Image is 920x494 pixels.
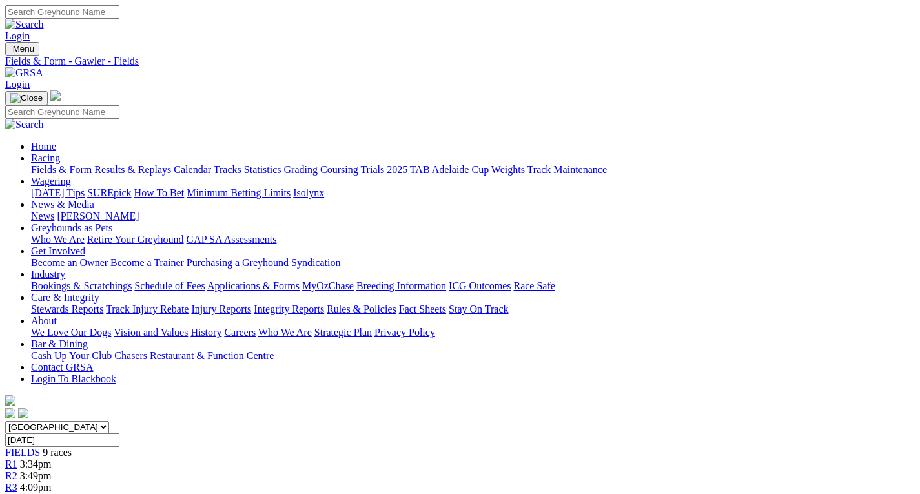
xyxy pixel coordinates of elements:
a: Trials [360,164,384,175]
a: Retire Your Greyhound [87,234,184,245]
div: News & Media [31,211,915,222]
span: 4:09pm [20,482,52,493]
a: Syndication [291,257,340,268]
a: Fields & Form [31,164,92,175]
img: Close [10,93,43,103]
a: Who We Are [31,234,85,245]
a: Stewards Reports [31,304,103,314]
a: News & Media [31,199,94,210]
span: 3:49pm [20,470,52,481]
a: Greyhounds as Pets [31,222,112,233]
a: Careers [224,327,256,338]
a: Bookings & Scratchings [31,280,132,291]
div: Racing [31,164,915,176]
img: logo-grsa-white.png [5,395,15,406]
a: Chasers Restaurant & Function Centre [114,350,274,361]
a: History [190,327,221,338]
a: ICG Outcomes [449,280,511,291]
a: [PERSON_NAME] [57,211,139,221]
img: logo-grsa-white.png [50,90,61,101]
a: Vision and Values [114,327,188,338]
a: Contact GRSA [31,362,93,373]
a: Statistics [244,164,281,175]
a: Track Maintenance [527,164,607,175]
input: Select date [5,433,119,447]
a: R2 [5,470,17,481]
a: Purchasing a Greyhound [187,257,289,268]
a: Race Safe [513,280,555,291]
a: Privacy Policy [374,327,435,338]
span: Menu [13,44,34,54]
a: Bar & Dining [31,338,88,349]
a: Strategic Plan [314,327,372,338]
a: MyOzChase [302,280,354,291]
img: GRSA [5,67,43,79]
a: Stay On Track [449,304,508,314]
div: Wagering [31,187,915,199]
a: Results & Replays [94,164,171,175]
div: Industry [31,280,915,292]
span: 9 races [43,447,72,458]
a: Fact Sheets [399,304,446,314]
a: R1 [5,458,17,469]
a: Injury Reports [191,304,251,314]
a: Schedule of Fees [134,280,205,291]
img: twitter.svg [18,408,28,418]
a: Home [31,141,56,152]
a: Fields & Form - Gawler - Fields [5,56,915,67]
a: Minimum Betting Limits [187,187,291,198]
div: Bar & Dining [31,350,915,362]
a: 2025 TAB Adelaide Cup [387,164,489,175]
a: Coursing [320,164,358,175]
a: Isolynx [293,187,324,198]
a: Weights [491,164,525,175]
a: News [31,211,54,221]
span: 3:34pm [20,458,52,469]
input: Search [5,5,119,19]
div: Care & Integrity [31,304,915,315]
a: Applications & Forms [207,280,300,291]
a: GAP SA Assessments [187,234,277,245]
a: Get Involved [31,245,85,256]
a: Become a Trainer [110,257,184,268]
a: Who We Are [258,327,312,338]
button: Toggle navigation [5,42,39,56]
div: Greyhounds as Pets [31,234,915,245]
a: Breeding Information [356,280,446,291]
a: Cash Up Your Club [31,350,112,361]
a: Become an Owner [31,257,108,268]
a: Integrity Reports [254,304,324,314]
a: R3 [5,482,17,493]
a: Track Injury Rebate [106,304,189,314]
a: Wagering [31,176,71,187]
input: Search [5,105,119,119]
a: Rules & Policies [327,304,396,314]
a: About [31,315,57,326]
button: Toggle navigation [5,91,48,105]
a: [DATE] Tips [31,187,85,198]
img: Search [5,119,44,130]
img: Search [5,19,44,30]
a: Industry [31,269,65,280]
a: Care & Integrity [31,292,99,303]
a: Grading [284,164,318,175]
a: Tracks [214,164,241,175]
a: Login [5,30,30,41]
a: Login [5,79,30,90]
a: SUREpick [87,187,131,198]
a: We Love Our Dogs [31,327,111,338]
img: facebook.svg [5,408,15,418]
a: Racing [31,152,60,163]
div: Get Involved [31,257,915,269]
div: About [31,327,915,338]
a: FIELDS [5,447,40,458]
a: Calendar [174,164,211,175]
a: Login To Blackbook [31,373,116,384]
a: How To Bet [134,187,185,198]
